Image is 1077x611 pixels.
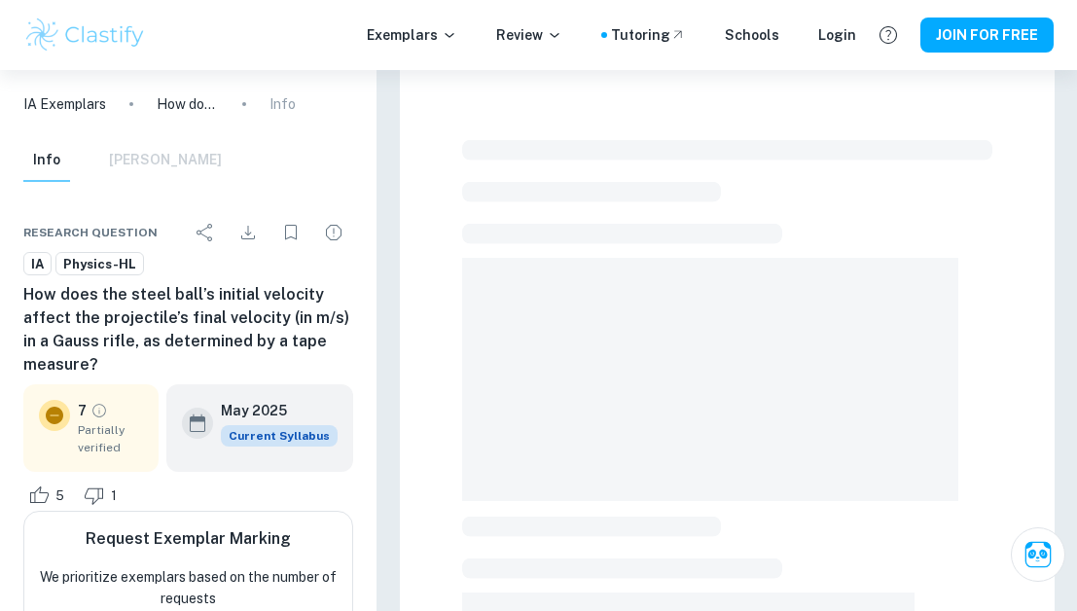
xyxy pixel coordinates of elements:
[1011,527,1065,582] button: Ask Clai
[56,255,143,274] span: Physics-HL
[40,566,337,609] p: We prioritize exemplars based on the number of requests
[23,224,158,241] span: Research question
[186,213,225,252] div: Share
[86,527,291,551] h6: Request Exemplar Marking
[221,400,322,421] h6: May 2025
[496,24,562,46] p: Review
[818,24,856,46] a: Login
[24,255,51,274] span: IA
[79,480,127,511] div: Dislike
[78,421,143,456] span: Partially verified
[872,18,905,52] button: Help and Feedback
[367,24,457,46] p: Exemplars
[920,18,1054,53] button: JOIN FOR FREE
[90,402,108,419] a: Grade partially verified
[229,213,268,252] div: Download
[78,400,87,421] p: 7
[725,24,779,46] a: Schools
[23,252,52,276] a: IA
[23,283,353,377] h6: How does the steel ball’s initial velocity affect the projectile’s final velocity (in m/s) in a G...
[314,213,353,252] div: Report issue
[45,486,75,506] span: 5
[23,480,75,511] div: Like
[23,139,70,182] button: Info
[100,486,127,506] span: 1
[157,93,219,115] p: How does the steel ball’s initial velocity affect the projectile’s final velocity (in m/s) in a G...
[269,93,296,115] p: Info
[271,213,310,252] div: Bookmark
[221,425,338,447] span: Current Syllabus
[221,425,338,447] div: This exemplar is based on the current syllabus. Feel free to refer to it for inspiration/ideas wh...
[55,252,144,276] a: Physics-HL
[611,24,686,46] a: Tutoring
[23,93,106,115] a: IA Exemplars
[23,16,147,54] img: Clastify logo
